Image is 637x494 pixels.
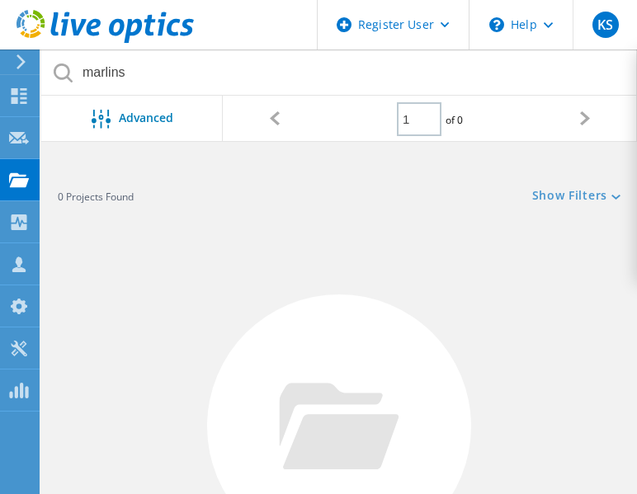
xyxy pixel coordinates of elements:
[58,190,134,204] span: 0 Projects Found
[119,111,173,123] span: Advanced
[17,35,194,46] a: Live Optics Dashboard
[489,17,504,32] svg: \n
[532,190,620,204] a: Show Filters
[446,113,463,127] span: of 0
[597,18,613,31] span: KS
